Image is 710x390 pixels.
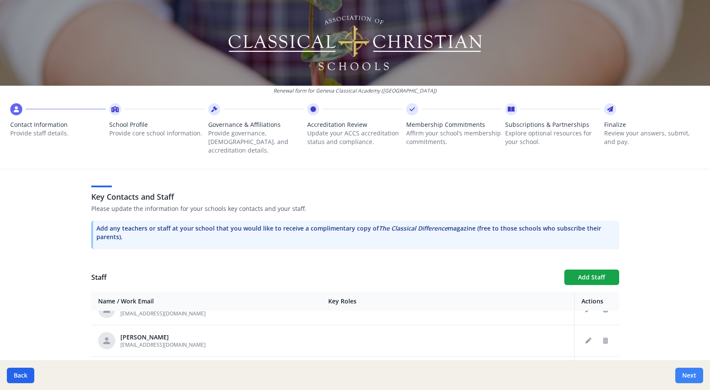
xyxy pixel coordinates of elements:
span: Accreditation Review [307,120,403,129]
p: Add any teachers or staff at your school that you would like to receive a complimentary copy of m... [96,224,616,241]
span: [EMAIL_ADDRESS][DOMAIN_NAME] [120,341,206,348]
div: [PERSON_NAME] [120,333,206,342]
h3: Key Contacts and Staff [91,191,619,203]
p: Please update the information for your schools key contacts and your staff. [91,204,619,213]
p: Provide governance, [DEMOGRAPHIC_DATA], and accreditation details. [208,129,304,155]
span: [EMAIL_ADDRESS][DOMAIN_NAME] [120,310,206,317]
button: Add Staff [564,270,619,285]
th: Actions [574,292,619,311]
span: Subscriptions & Partnerships [505,120,601,129]
button: Next [675,368,703,383]
p: Explore optional resources for your school. [505,129,601,146]
p: Affirm your school’s membership commitments. [406,129,502,146]
p: Update your ACCS accreditation status and compliance. [307,129,403,146]
th: Key Roles [321,292,574,311]
button: Delete staff [599,334,612,348]
i: The Classical Difference [379,224,448,232]
h1: Staff [91,272,557,282]
p: Review your answers, submit, and pay. [604,129,700,146]
img: Logo [227,13,483,73]
span: Membership Commitments [406,120,502,129]
p: Provide staff details. [10,129,106,138]
th: Name / Work Email [91,292,322,311]
button: Back [7,368,34,383]
span: Governance & Affiliations [208,120,304,129]
button: Edit staff [581,334,595,348]
p: Provide core school information. [109,129,205,138]
span: School Profile [109,120,205,129]
span: Contact Information [10,120,106,129]
span: Finalize [604,120,700,129]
